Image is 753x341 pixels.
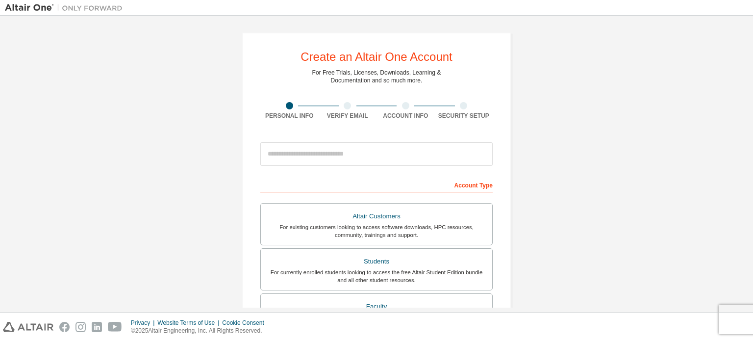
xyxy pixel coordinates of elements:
img: instagram.svg [75,322,86,332]
div: Privacy [131,319,157,327]
div: Students [267,255,486,268]
div: For currently enrolled students looking to access the free Altair Student Edition bundle and all ... [267,268,486,284]
p: © 2025 Altair Engineering, Inc. All Rights Reserved. [131,327,270,335]
div: Website Terms of Use [157,319,222,327]
img: youtube.svg [108,322,122,332]
div: For Free Trials, Licenses, Downloads, Learning & Documentation and so much more. [312,69,441,84]
div: For existing customers looking to access software downloads, HPC resources, community, trainings ... [267,223,486,239]
div: Security Setup [435,112,493,120]
div: Verify Email [319,112,377,120]
div: Faculty [267,300,486,314]
div: Cookie Consent [222,319,270,327]
img: facebook.svg [59,322,70,332]
div: Personal Info [260,112,319,120]
div: Altair Customers [267,210,486,223]
img: altair_logo.svg [3,322,53,332]
img: linkedin.svg [92,322,102,332]
img: Altair One [5,3,127,13]
div: Create an Altair One Account [301,51,452,63]
div: Account Type [260,177,493,192]
div: Account Info [376,112,435,120]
